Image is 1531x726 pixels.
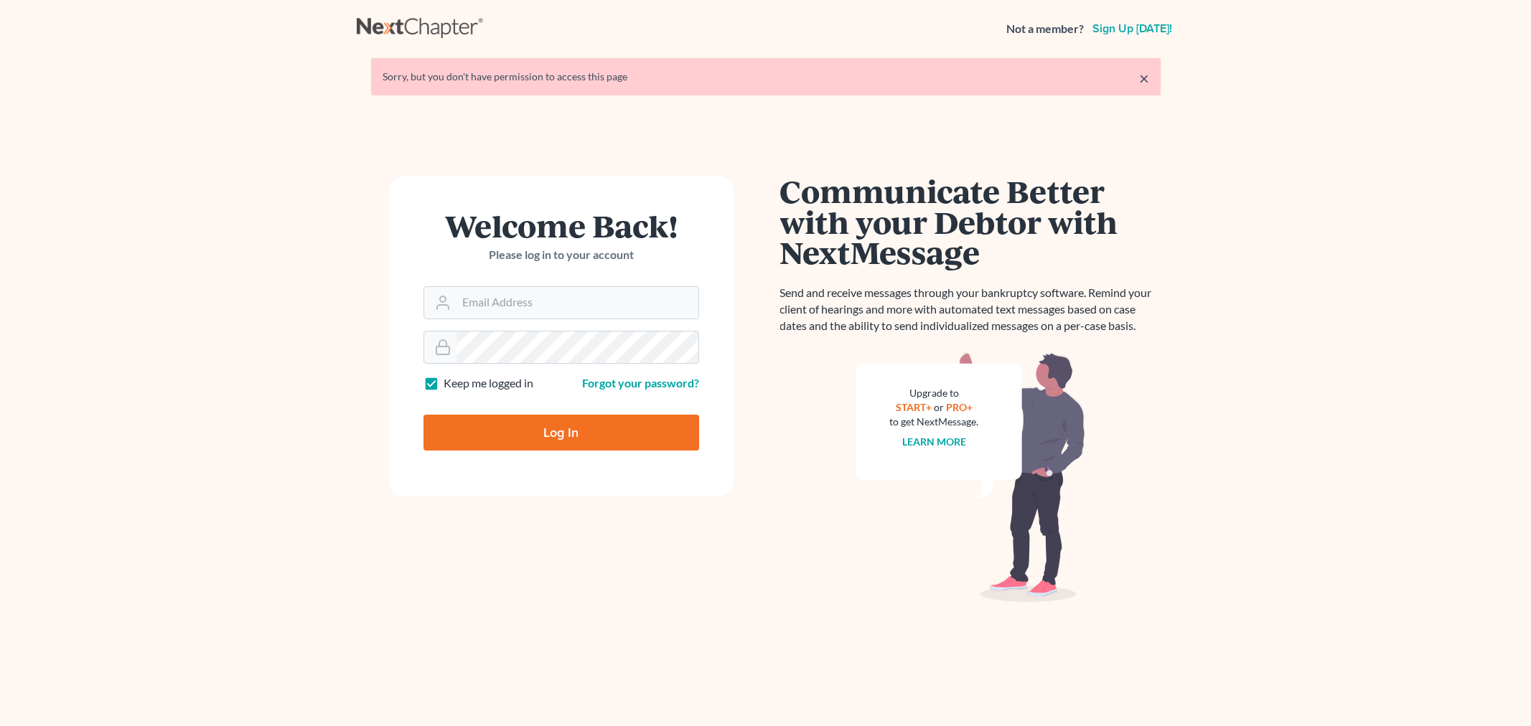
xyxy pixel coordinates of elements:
p: Please log in to your account [423,247,699,263]
a: × [1139,70,1149,87]
label: Keep me logged in [444,375,533,392]
a: PRO+ [946,401,973,413]
strong: Not a member? [1006,21,1084,37]
div: Sorry, but you don't have permission to access this page [383,70,1149,84]
div: to get NextMessage. [890,415,979,429]
a: START+ [896,401,932,413]
h1: Communicate Better with your Debtor with NextMessage [780,176,1161,268]
img: nextmessage_bg-59042aed3d76b12b5cd301f8e5b87938c9018125f34e5fa2b7a6b67550977c72.svg [856,352,1085,603]
span: or [934,401,944,413]
input: Email Address [457,287,698,319]
p: Send and receive messages through your bankruptcy software. Remind your client of hearings and mo... [780,285,1161,334]
a: Learn more [902,435,966,448]
div: Upgrade to [890,386,979,400]
a: Forgot your password? [582,376,699,390]
input: Log In [423,415,699,451]
h1: Welcome Back! [423,210,699,241]
a: Sign up [DATE]! [1090,23,1175,34]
